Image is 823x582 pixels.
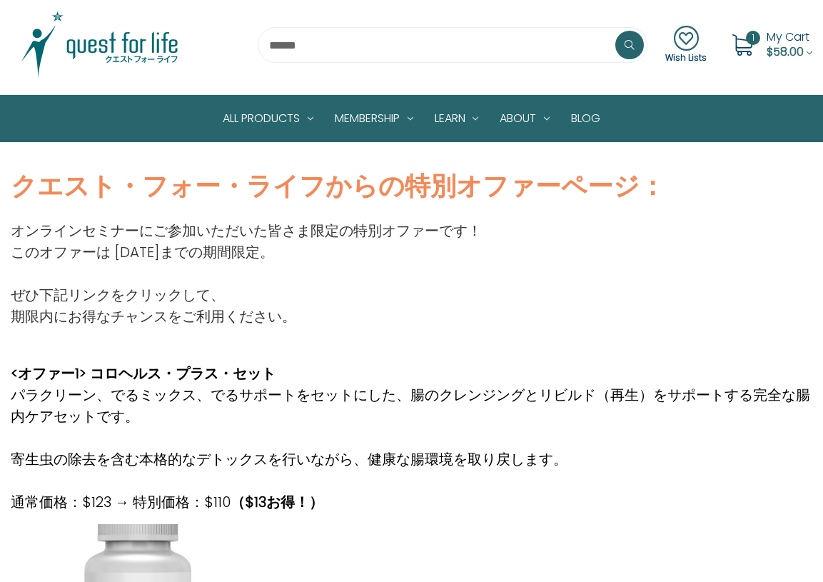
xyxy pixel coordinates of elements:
[11,241,482,263] p: このオファーは [DATE]までの期間限定。
[665,26,707,64] a: Wish Lists
[11,384,812,427] p: パラクリーン、でるミックス、でるサポートをセットにした、腸のクレンジングとリビルド（再生）をサポートする完全な腸内ケアセットです。
[767,29,809,45] span: My Cart
[11,306,482,327] p: 期限内にお得なチャンスをご利用ください。
[560,96,611,141] a: Blog
[746,31,760,45] span: 1
[11,220,482,241] p: オンラインセミナーにご参加いただいた皆さま限定の特別オファーです！
[212,96,324,141] a: All Products
[11,363,276,383] strong: <オファー1> コロヘルス・プラス・セット
[11,284,482,306] p: ぜひ下記リンクをクリックして、
[767,44,804,60] span: $58.00
[324,96,424,141] a: Membership
[11,448,812,470] p: 寄生虫の除去を含む本格的なデトックスを行いながら、健康な腸環境を取り戻します。
[424,96,490,141] a: Learn
[489,96,560,141] a: About
[767,29,812,60] a: Cart with 1 items
[11,168,665,204] strong: クエスト・フォー・ライフからの特別オファーページ：
[11,491,812,513] p: 通常価格：$123 → 特別価格：$110
[231,492,323,512] strong: （$13お得！）
[11,9,189,81] img: Quest Group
